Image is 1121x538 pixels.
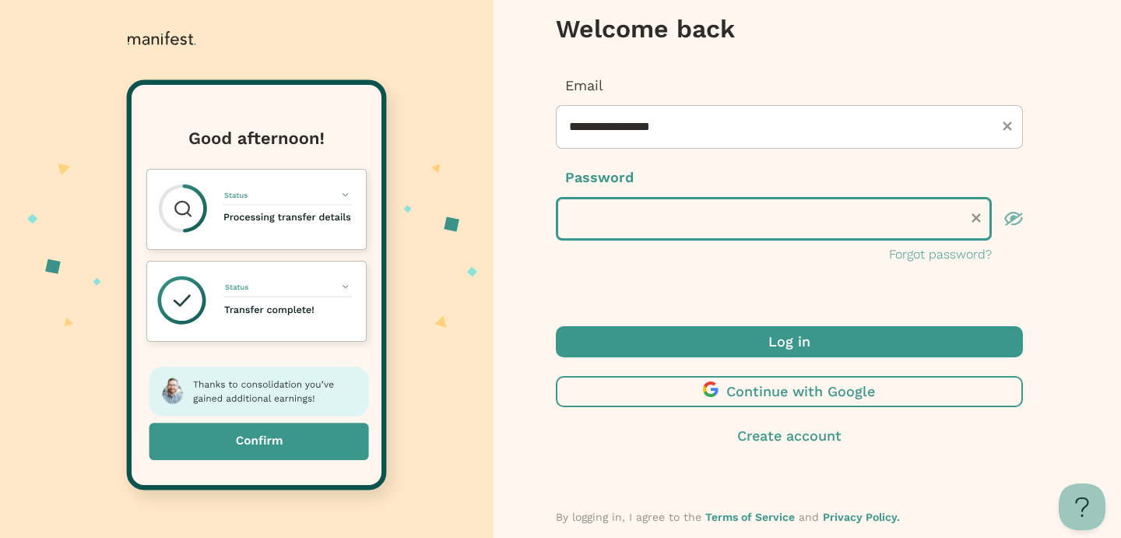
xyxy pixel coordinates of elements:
[556,376,1023,407] button: Continue with Google
[556,326,1023,357] button: Log in
[556,426,1023,446] button: Create account
[705,511,795,523] a: Terms of Service
[27,72,478,513] img: auth
[556,167,1023,188] p: Password
[556,13,1023,44] h3: Welcome back
[556,76,1023,96] p: Email
[556,511,900,523] span: By logging in, I agree to the and
[823,511,900,523] a: Privacy Policy.
[1059,483,1105,530] iframe: Toggle Customer Support
[889,245,992,264] button: Forgot password?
